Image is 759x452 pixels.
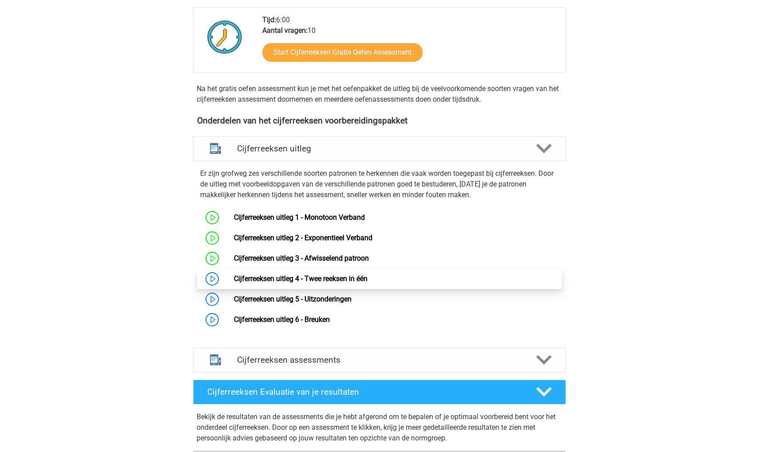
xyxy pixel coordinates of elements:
[234,274,368,283] a: Cijferreeksen uitleg 4 - Twee reeksen in één
[234,315,330,324] a: Cijferreeksen uitleg 6 - Breuken
[197,412,562,444] p: Bekijk de resultaten van de assessments die je hebt afgerond om te bepalen of je optimaal voorber...
[234,234,372,242] a: Cijferreeksen uitleg 2 - Exponentieel Verband
[234,213,365,222] a: Cijferreeksen uitleg 1 - Monotoon Verband
[190,380,569,404] a: Cijferreeksen Evaluatie van je resultaten
[193,83,566,105] div: Na het gratis oefen assessment kun je met het oefenpakket de uitleg bij de veelvoorkomende soorte...
[197,115,562,126] h4: Onderdelen van het cijferreeksen voorbereidingspakket
[256,15,565,72] div: 6:00 10
[190,136,569,161] a: uitleg Cijferreeksen uitleg
[262,16,276,24] b: Tijd:
[262,26,308,35] b: Aantal vragen:
[190,348,569,373] a: assessments Cijferreeksen assessments
[204,349,227,371] img: cijferreeksen assessments
[204,137,227,160] img: cijferreeksen uitleg
[200,168,559,200] p: Er zijn grofweg zes verschillende soorten patronen te herkennen die vaak worden toegepast bij cij...
[237,143,522,154] h4: Cijferreeksen uitleg
[237,355,522,365] h4: Cijferreeksen assessments
[234,295,352,303] a: Cijferreeksen uitleg 5 - Uitzonderingen
[207,387,522,397] h4: Cijferreeksen Evaluatie van je resultaten
[234,254,369,262] a: Cijferreeksen uitleg 3 - Afwisselend patroon
[262,43,423,62] a: Start Cijferreeksen Gratis Oefen Assessment
[202,15,247,59] img: Klok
